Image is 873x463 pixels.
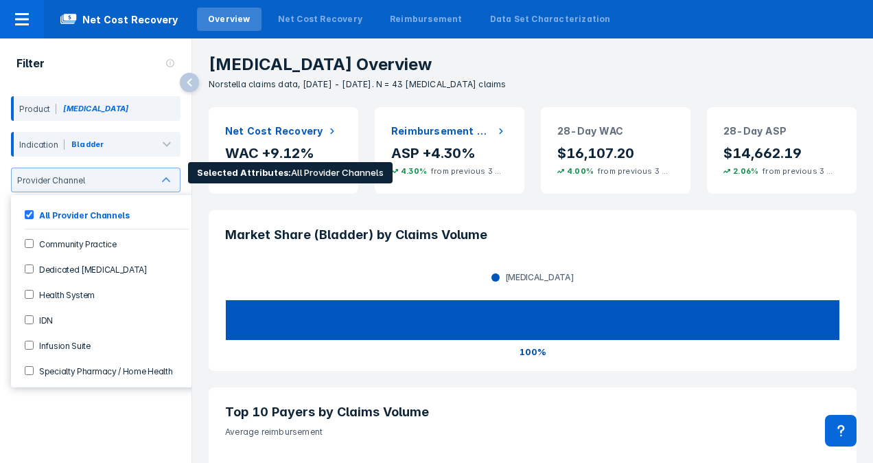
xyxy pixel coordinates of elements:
[209,55,873,74] p: [MEDICAL_DATA] Overview
[225,144,342,162] p: WAC +9.12%
[366,99,533,202] div: Reimbursement RateASP +4.30%4.30%from previous 3 months
[225,404,840,420] h3: Top 10 Payers by Claims Volume
[557,144,674,162] p: $16,107.20
[278,13,362,25] div: Net Cost Recovery
[401,165,427,177] p: 4.30%
[34,314,53,326] label: IDN
[225,227,840,243] h3: Market Share (Bladder) by Claims Volume
[235,165,261,177] p: 8.77%
[34,263,148,275] label: Dedicated [MEDICAL_DATA]
[261,165,342,177] span: from previous 3 months
[723,144,840,162] p: $14,662.19
[197,8,261,31] a: Overview
[34,209,130,221] label: All Provider Channels
[479,8,622,31] a: Data Set Characterization
[34,238,117,249] label: Community Practice
[14,139,65,150] div: Indication
[267,8,373,31] a: Net Cost Recovery
[390,13,463,25] div: Reimbursement
[34,365,172,376] label: Specialty Pharmacy / Home Health
[209,78,873,91] p: Norstella claims data, [DATE] - [DATE]. N = 43 [MEDICAL_DATA] claims
[483,272,583,283] div: [MEDICAL_DATA]
[225,420,840,438] p: Average reimbursement
[71,138,104,150] div: Bladder
[225,124,323,139] h2: Net Cost Recovery
[758,165,840,177] span: from previous 3 months
[12,175,84,185] div: Provider Channel
[44,11,194,27] span: Net Cost Recovery
[567,165,594,177] p: 4.00%
[557,124,623,139] h2: 28-Day WAC
[200,99,366,202] div: Net Cost RecoveryWAC +9.12%8.77%from previous 3 months
[699,99,865,202] div: 28-Day ASP$14,662.192.06%from previous 3 months
[208,13,251,25] div: Overview
[427,165,508,177] span: from previous 3 months
[225,341,840,363] div: 100%
[16,55,45,71] p: Filter
[733,165,758,177] p: 2.06%
[34,289,95,300] label: Health System
[533,99,699,202] div: 28-Day WAC$16,107.204.00%from previous 3 months
[490,13,611,25] div: Data Set Characterization
[391,124,491,139] h2: Reimbursement Rate
[34,339,91,351] label: Infusion Suite
[723,124,787,139] h2: 28-Day ASP
[391,144,508,162] p: ASP +4.30%
[825,415,857,447] div: Contact Support
[379,8,474,31] a: Reimbursement
[594,165,674,177] span: from previous 3 months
